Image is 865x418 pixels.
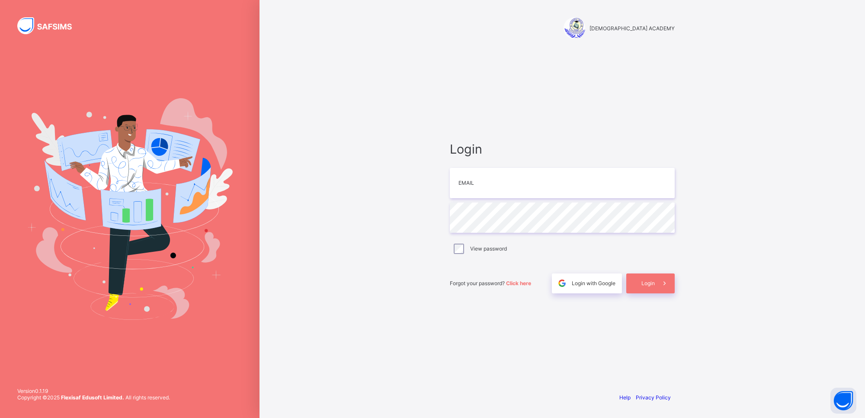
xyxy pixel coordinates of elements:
[572,280,615,286] span: Login with Google
[589,25,675,32] span: [DEMOGRAPHIC_DATA] ACADEMY
[17,388,170,394] span: Version 0.1.19
[470,245,507,252] label: View password
[506,280,531,286] a: Click here
[830,388,856,414] button: Open asap
[619,394,631,401] a: Help
[450,280,531,286] span: Forgot your password?
[450,141,675,157] span: Login
[61,394,124,401] strong: Flexisaf Edusoft Limited.
[641,280,655,286] span: Login
[636,394,671,401] a: Privacy Policy
[27,98,233,320] img: Hero Image
[557,278,567,288] img: google.396cfc9801f0270233282035f929180a.svg
[17,17,82,34] img: SAFSIMS Logo
[17,394,170,401] span: Copyright © 2025 All rights reserved.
